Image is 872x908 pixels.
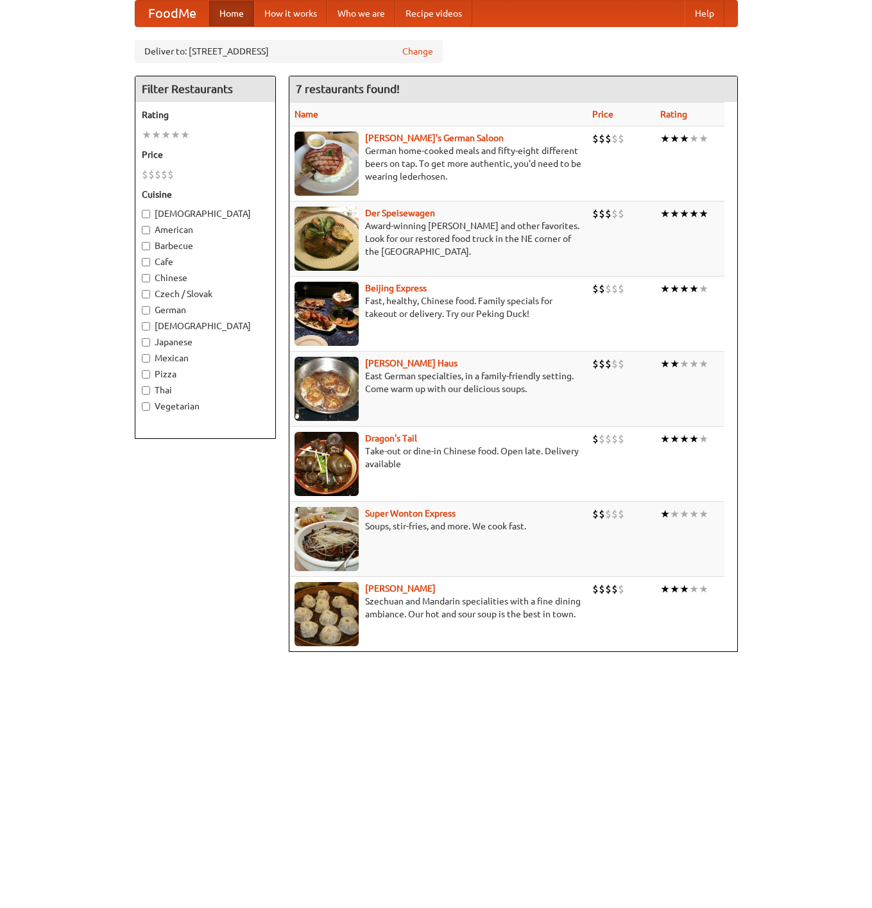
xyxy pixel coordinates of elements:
[295,144,582,183] p: German home-cooked meals and fifty-eight different beers on tap. To get more authentic, you'd nee...
[685,1,724,26] a: Help
[660,282,670,296] li: ★
[592,432,599,446] li: $
[611,507,618,521] li: $
[699,132,708,146] li: ★
[142,287,269,300] label: Czech / Slovak
[618,357,624,371] li: $
[611,582,618,596] li: $
[599,207,605,221] li: $
[142,128,151,142] li: ★
[142,320,269,332] label: [DEMOGRAPHIC_DATA]
[295,370,582,395] p: East German specialties, in a family-friendly setting. Come warm up with our delicious soups.
[618,282,624,296] li: $
[295,507,359,571] img: superwonton.jpg
[295,109,318,119] a: Name
[618,582,624,596] li: $
[365,433,417,443] b: Dragon's Tail
[142,306,150,314] input: German
[689,432,699,446] li: ★
[142,255,269,268] label: Cafe
[670,207,680,221] li: ★
[365,133,504,143] b: [PERSON_NAME]'s German Saloon
[592,207,599,221] li: $
[142,167,148,182] li: $
[295,445,582,470] p: Take-out or dine-in Chinese food. Open late. Delivery available
[142,304,269,316] label: German
[295,357,359,421] img: kohlhaus.jpg
[295,582,359,646] img: shandong.jpg
[142,402,150,411] input: Vegetarian
[660,357,670,371] li: ★
[680,132,689,146] li: ★
[365,208,435,218] a: Der Speisewagen
[699,207,708,221] li: ★
[365,583,436,594] a: [PERSON_NAME]
[209,1,254,26] a: Home
[135,1,209,26] a: FoodMe
[605,582,611,596] li: $
[592,507,599,521] li: $
[592,357,599,371] li: $
[295,432,359,496] img: dragon.jpg
[605,357,611,371] li: $
[599,132,605,146] li: $
[365,358,457,368] a: [PERSON_NAME] Haus
[699,357,708,371] li: ★
[142,336,269,348] label: Japanese
[161,167,167,182] li: $
[142,258,150,266] input: Cafe
[660,207,670,221] li: ★
[618,132,624,146] li: $
[142,384,269,397] label: Thai
[142,370,150,379] input: Pizza
[660,109,687,119] a: Rating
[660,432,670,446] li: ★
[618,507,624,521] li: $
[689,282,699,296] li: ★
[327,1,395,26] a: Who we are
[295,219,582,258] p: Award-winning [PERSON_NAME] and other favorites. Look for our restored food truck in the NE corne...
[599,507,605,521] li: $
[689,207,699,221] li: ★
[689,507,699,521] li: ★
[699,282,708,296] li: ★
[148,167,155,182] li: $
[670,132,680,146] li: ★
[155,167,161,182] li: $
[611,432,618,446] li: $
[254,1,327,26] a: How it works
[142,188,269,201] h5: Cuisine
[660,507,670,521] li: ★
[142,108,269,121] h5: Rating
[670,282,680,296] li: ★
[295,207,359,271] img: speisewagen.jpg
[142,354,150,363] input: Mexican
[142,226,150,234] input: American
[142,210,150,218] input: [DEMOGRAPHIC_DATA]
[592,282,599,296] li: $
[680,582,689,596] li: ★
[599,582,605,596] li: $
[670,582,680,596] li: ★
[295,520,582,533] p: Soups, stir-fries, and more. We cook fast.
[142,352,269,364] label: Mexican
[142,400,269,413] label: Vegetarian
[295,132,359,196] img: esthers.jpg
[135,76,275,102] h4: Filter Restaurants
[295,595,582,621] p: Szechuan and Mandarin specialities with a fine dining ambiance. Our hot and sour soup is the best...
[142,271,269,284] label: Chinese
[699,432,708,446] li: ★
[605,282,611,296] li: $
[611,282,618,296] li: $
[670,357,680,371] li: ★
[171,128,180,142] li: ★
[365,283,427,293] a: Beijing Express
[142,322,150,330] input: [DEMOGRAPHIC_DATA]
[689,357,699,371] li: ★
[680,282,689,296] li: ★
[142,386,150,395] input: Thai
[670,432,680,446] li: ★
[142,274,150,282] input: Chinese
[611,357,618,371] li: $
